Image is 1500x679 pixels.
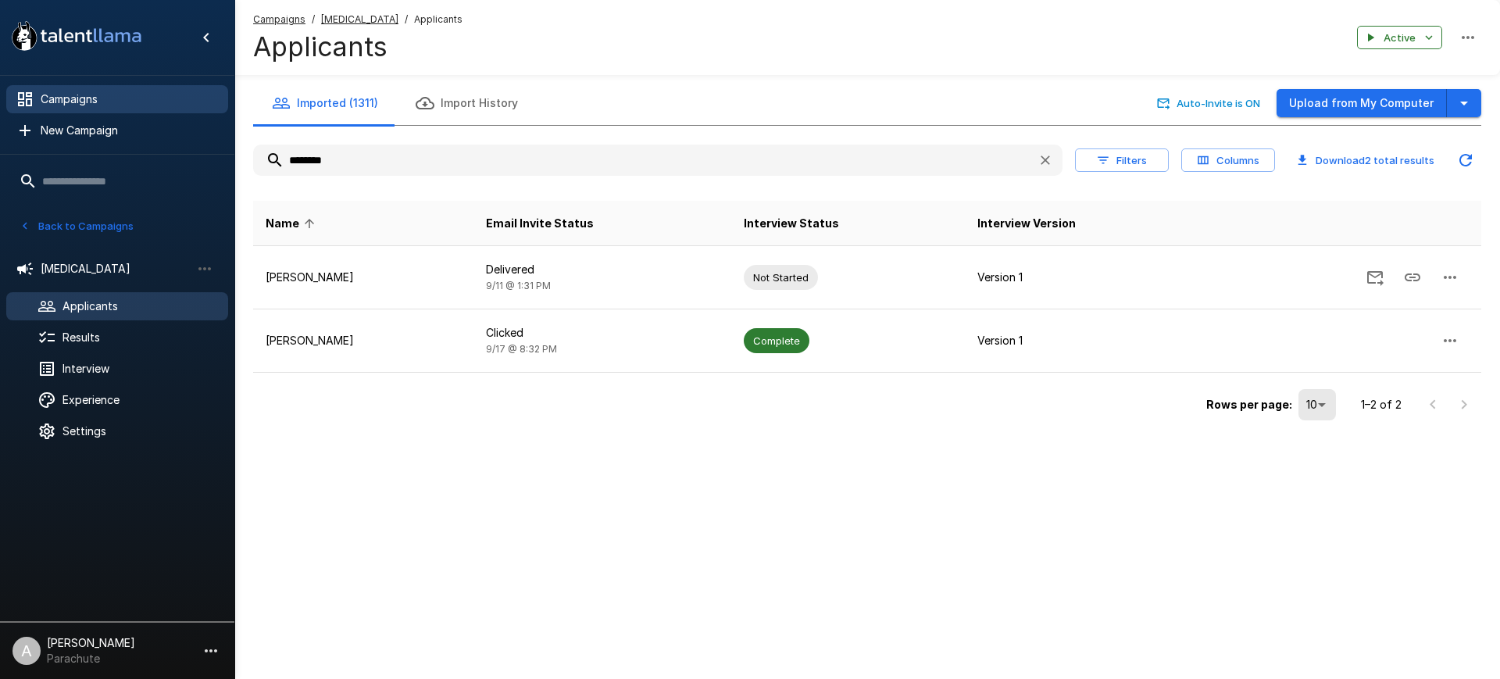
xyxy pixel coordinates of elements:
[1154,91,1264,116] button: Auto-Invite is ON
[744,334,809,348] span: Complete
[1450,145,1481,176] button: Updated Today - 8:28 PM
[486,280,551,291] span: 9/11 @ 1:31 PM
[405,12,408,27] span: /
[321,13,398,25] u: [MEDICAL_DATA]
[1357,26,1442,50] button: Active
[1394,270,1431,283] span: Copy Interview Link
[486,343,557,355] span: 9/17 @ 8:32 PM
[486,325,719,341] p: Clicked
[1287,148,1444,173] button: Download2 total results
[253,30,462,63] h4: Applicants
[977,214,1076,233] span: Interview Version
[253,81,397,125] button: Imported (1311)
[1361,397,1402,413] p: 1–2 of 2
[486,262,719,277] p: Delivered
[977,270,1192,285] p: Version 1
[397,81,537,125] button: Import History
[266,214,320,233] span: Name
[744,270,818,285] span: Not Started
[312,12,315,27] span: /
[266,270,461,285] p: [PERSON_NAME]
[253,13,305,25] u: Campaigns
[977,333,1192,348] p: Version 1
[1206,397,1292,413] p: Rows per page:
[744,214,839,233] span: Interview Status
[414,12,462,27] span: Applicants
[1181,148,1275,173] button: Columns
[1298,389,1336,420] div: 10
[1277,89,1447,118] button: Upload from My Computer
[486,214,594,233] span: Email Invite Status
[1075,148,1169,173] button: Filters
[1356,270,1394,283] span: Send Invitation
[266,333,461,348] p: [PERSON_NAME]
